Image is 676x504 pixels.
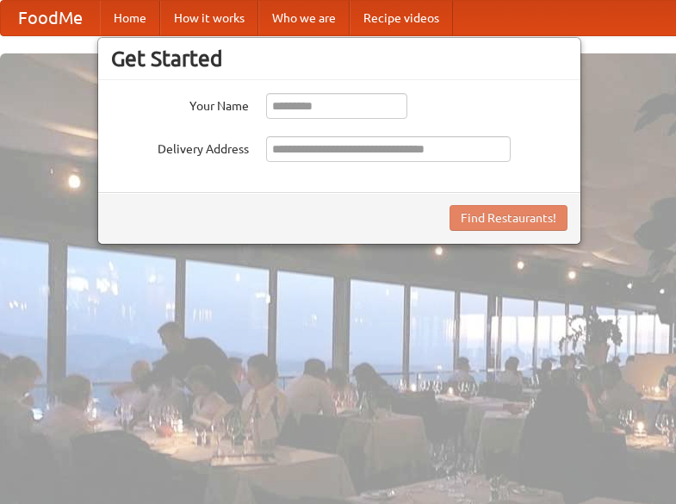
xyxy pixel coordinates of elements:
[350,1,453,35] a: Recipe videos
[450,205,567,231] button: Find Restaurants!
[100,1,160,35] a: Home
[111,136,249,158] label: Delivery Address
[111,46,567,72] h3: Get Started
[160,1,258,35] a: How it works
[1,1,100,35] a: FoodMe
[111,93,249,115] label: Your Name
[258,1,350,35] a: Who we are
